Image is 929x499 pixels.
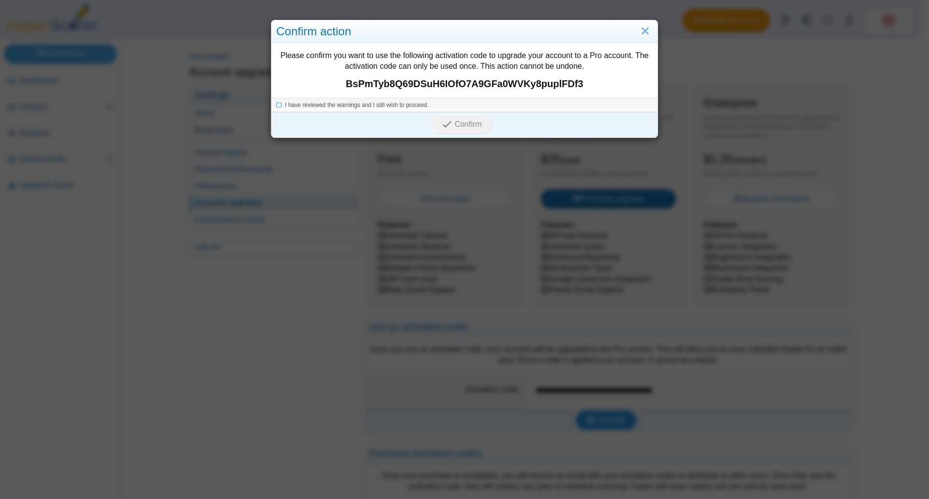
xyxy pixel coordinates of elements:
button: Confirm [432,115,492,134]
strong: BsPmTyb8Q69DSuH6IOfO7A9GFa0WVKy8puplFDf3 [276,77,653,91]
span: I have reviewed the warnings and I still wish to proceed. [285,102,429,108]
a: Close [638,23,653,40]
div: Confirm action [271,20,658,43]
div: Please confirm you want to use the following activation code to upgrade your account to a Pro acc... [271,43,658,98]
span: Confirm [455,120,482,128]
